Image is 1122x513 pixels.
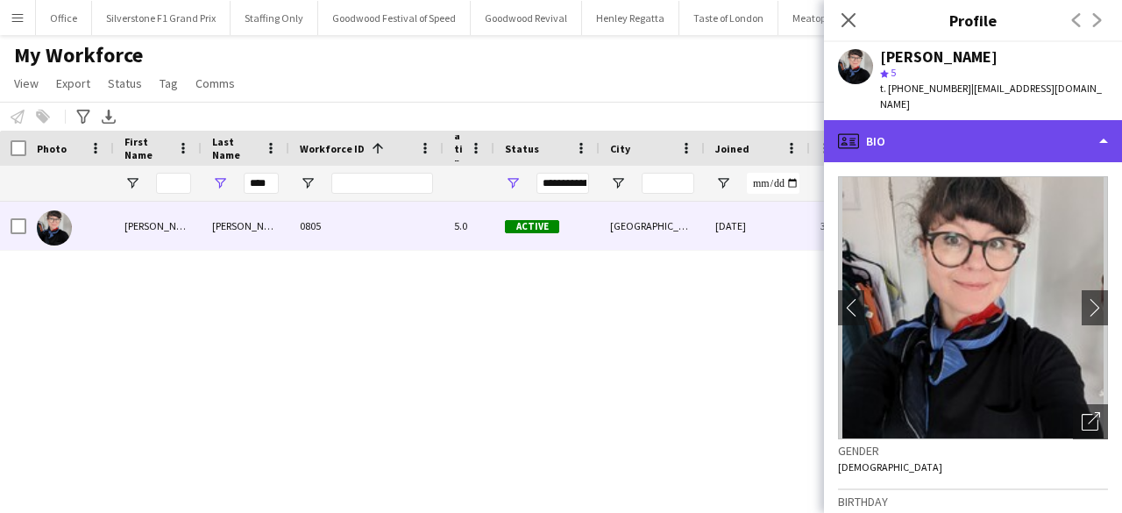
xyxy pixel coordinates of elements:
[14,42,143,68] span: My Workforce
[14,75,39,91] span: View
[300,142,365,155] span: Workforce ID
[114,202,202,250] div: [PERSON_NAME]
[49,72,97,95] a: Export
[289,202,444,250] div: 0805
[610,142,630,155] span: City
[715,142,749,155] span: Joined
[36,1,92,35] button: Office
[679,1,778,35] button: Taste of London
[37,142,67,155] span: Photo
[880,49,998,65] div: [PERSON_NAME]
[92,1,231,35] button: Silverstone F1 Grand Prix
[231,1,318,35] button: Staffing Only
[73,106,94,127] app-action-btn: Advanced filters
[331,173,433,194] input: Workforce ID Filter Input
[610,175,626,191] button: Open Filter Menu
[824,9,1122,32] h3: Profile
[188,72,242,95] a: Comms
[471,1,582,35] button: Goodwood Revival
[715,175,731,191] button: Open Filter Menu
[195,75,235,91] span: Comms
[212,135,258,161] span: Last Name
[212,175,228,191] button: Open Filter Menu
[505,175,521,191] button: Open Filter Menu
[7,72,46,95] a: View
[505,142,539,155] span: Status
[505,220,559,233] span: Active
[778,1,849,35] button: Meatopia
[444,202,494,250] div: 5.0
[153,72,185,95] a: Tag
[880,82,971,95] span: t. [PHONE_NUMBER]
[747,173,799,194] input: Joined Filter Input
[600,202,705,250] div: [GEOGRAPHIC_DATA]
[582,1,679,35] button: Henley Regatta
[880,82,1102,110] span: | [EMAIL_ADDRESS][DOMAIN_NAME]
[705,202,810,250] div: [DATE]
[124,175,140,191] button: Open Filter Menu
[56,75,90,91] span: Export
[160,75,178,91] span: Tag
[244,173,279,194] input: Last Name Filter Input
[454,116,463,182] span: Rating
[156,173,191,194] input: First Name Filter Input
[810,202,843,250] div: 358 days
[98,106,119,127] app-action-btn: Export XLSX
[824,120,1122,162] div: Bio
[108,75,142,91] span: Status
[838,443,1108,459] h3: Gender
[838,460,942,474] span: [DEMOGRAPHIC_DATA]
[101,72,149,95] a: Status
[124,135,170,161] span: First Name
[642,173,694,194] input: City Filter Input
[300,175,316,191] button: Open Filter Menu
[838,494,1108,509] h3: Birthday
[891,66,896,79] span: 5
[37,210,72,246] img: Georgina Mackenzie
[1073,404,1108,439] div: Open photos pop-in
[838,176,1108,439] img: Crew avatar or photo
[202,202,289,250] div: [PERSON_NAME]
[318,1,471,35] button: Goodwood Festival of Speed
